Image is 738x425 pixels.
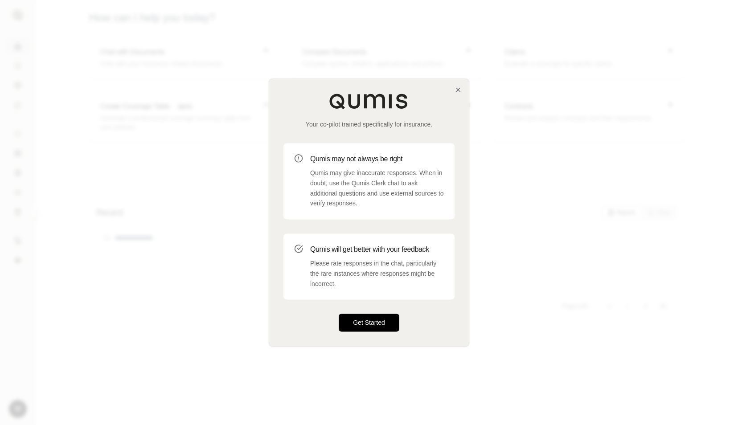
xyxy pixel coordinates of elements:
[339,314,399,332] button: Get Started
[283,120,455,129] p: Your co-pilot trained specifically for insurance.
[310,258,444,289] p: Please rate responses in the chat, particularly the rare instances where responses might be incor...
[310,244,444,255] h3: Qumis will get better with your feedback
[310,154,444,164] h3: Qumis may not always be right
[310,168,444,208] p: Qumis may give inaccurate responses. When in doubt, use the Qumis Clerk chat to ask additional qu...
[329,93,409,109] img: Qumis Logo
